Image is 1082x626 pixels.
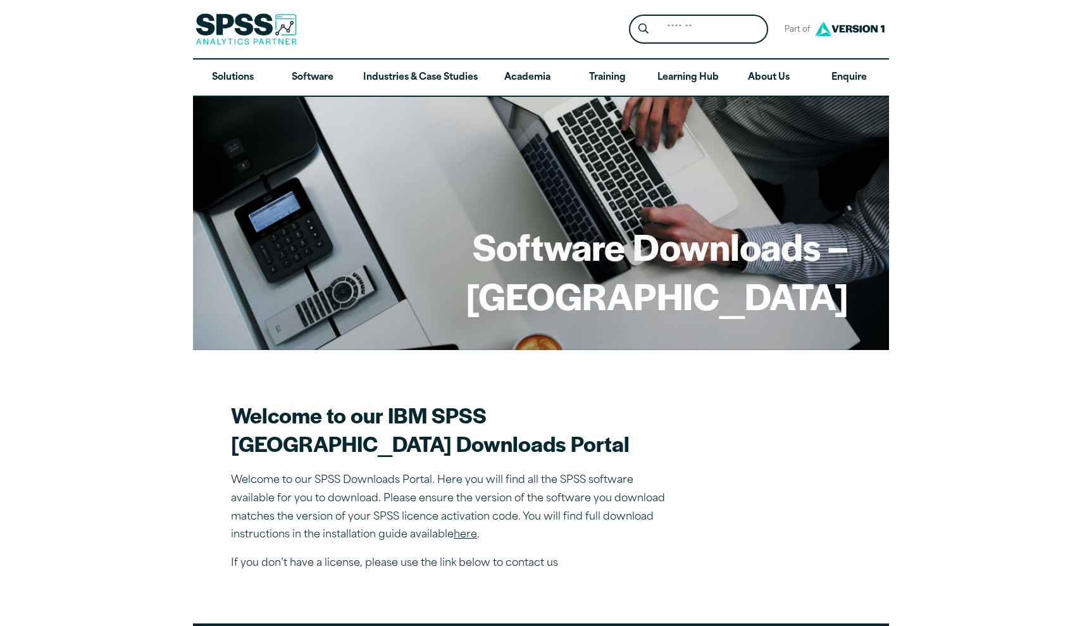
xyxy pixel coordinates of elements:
img: Version1 Logo [812,17,888,41]
h1: Software Downloads – [GEOGRAPHIC_DATA] [233,222,849,320]
img: SPSS Analytics Partner [196,13,297,45]
nav: Desktop version of site main menu [193,59,889,96]
form: Site Header Search Form [629,15,768,44]
a: Industries & Case Studies [353,59,488,96]
a: Software [273,59,352,96]
svg: Search magnifying glass icon [638,23,649,34]
p: If you don’t have a license, please use the link below to contact us [231,554,674,573]
a: Enquire [809,59,889,96]
a: Solutions [193,59,273,96]
span: Part of [778,21,812,39]
h2: Welcome to our IBM SPSS [GEOGRAPHIC_DATA] Downloads Portal [231,401,674,458]
a: Learning Hub [647,59,729,96]
button: Search magnifying glass icon [632,18,656,41]
a: here [454,530,477,540]
a: Training [568,59,647,96]
p: Welcome to our SPSS Downloads Portal. Here you will find all the SPSS software available for you ... [231,472,674,544]
a: Academia [488,59,568,96]
a: About Us [729,59,809,96]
